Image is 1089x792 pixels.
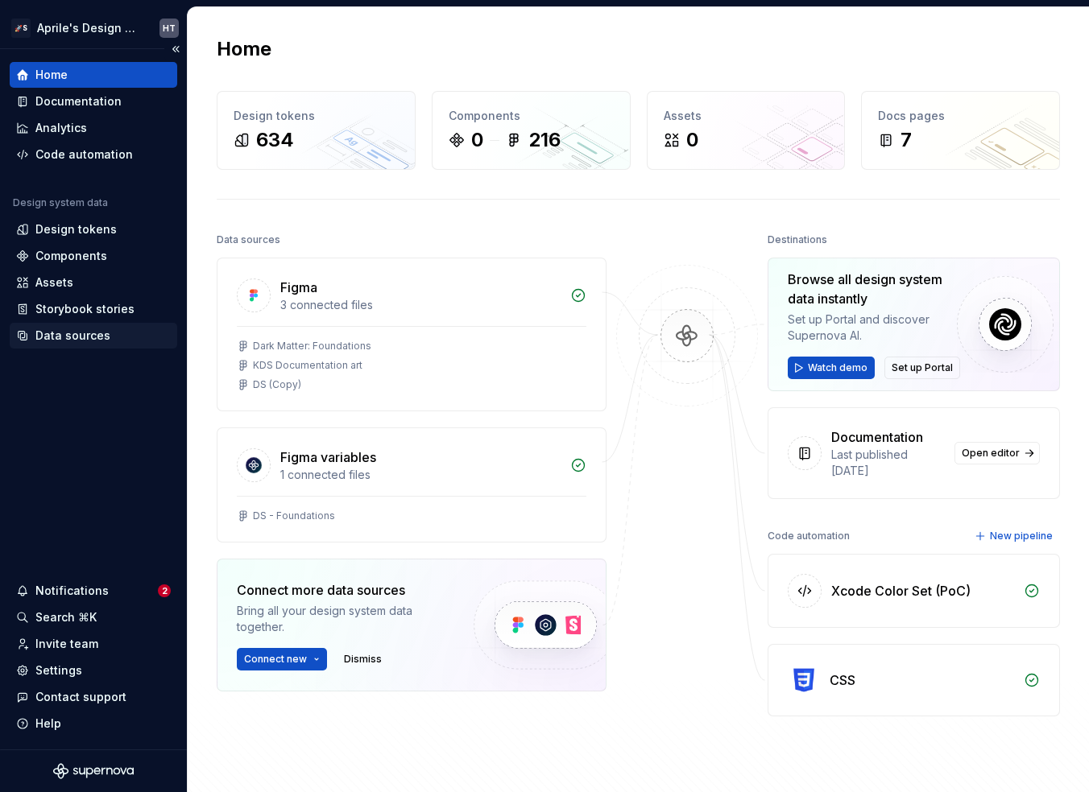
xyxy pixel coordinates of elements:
[892,361,953,374] span: Set up Portal
[861,91,1060,170] a: Docs pages7
[158,584,171,597] span: 2
[962,447,1020,460] span: Open editor
[35,301,135,317] div: Storybook stories
[217,258,607,411] a: Figma3 connected filesDark Matter: FoundationsKDS Documentation artDS (Copy)
[10,631,177,657] a: Invite team
[471,127,483,153] div: 0
[35,120,87,136] div: Analytics
[253,509,335,522] div: DS - Foundations
[664,108,829,124] div: Assets
[256,127,294,153] div: 634
[10,604,177,630] button: Search ⌘K
[647,91,846,170] a: Assets0
[11,19,31,38] div: 🚀S
[10,115,177,141] a: Analytics
[808,361,867,374] span: Watch demo
[10,243,177,269] a: Components
[35,274,73,291] div: Assets
[10,142,177,167] a: Code automation
[35,146,133,163] div: Code automation
[10,323,177,349] a: Data sources
[449,108,614,124] div: Components
[830,670,855,690] div: CSS
[768,229,827,251] div: Destinations
[10,89,177,114] a: Documentation
[280,448,376,467] div: Figma variables
[10,217,177,242] a: Design tokens
[432,91,631,170] a: Components0216
[528,127,561,153] div: 216
[217,427,607,542] a: Figma variables1 connected filesDS - Foundations
[788,311,944,344] div: Set up Portal and discover Supernova AI.
[831,447,945,479] div: Last published [DATE]
[237,603,446,635] div: Bring all your design system data together.
[35,248,107,264] div: Components
[970,525,1060,547] button: New pipeline
[10,684,177,710] button: Contact support
[337,648,389,670] button: Dismiss
[35,93,122,109] div: Documentation
[35,716,61,732] div: Help
[280,467,561,483] div: 1 connected files
[217,229,280,251] div: Data sources
[237,580,446,600] div: Connect more data sources
[3,10,184,45] button: 🚀SAprile's Design SystemHT
[10,296,177,322] a: Storybook stories
[280,297,561,313] div: 3 connected files
[237,648,327,670] button: Connect new
[10,270,177,295] a: Assets
[253,340,371,353] div: Dark Matter: Foundations
[10,658,177,683] a: Settings
[901,127,912,153] div: 7
[35,609,97,625] div: Search ⌘K
[35,328,110,344] div: Data sources
[788,357,875,379] button: Watch demo
[10,62,177,88] a: Home
[788,270,944,308] div: Browse all design system data instantly
[990,530,1053,542] span: New pipeline
[217,91,416,170] a: Design tokens634
[35,689,126,705] div: Contact support
[253,378,301,391] div: DS (Copy)
[164,38,187,60] button: Collapse sidebar
[831,427,923,447] div: Documentation
[10,578,177,604] button: Notifications2
[163,22,176,35] div: HT
[13,196,108,209] div: Design system data
[35,636,98,652] div: Invite team
[280,278,317,297] div: Figma
[35,662,82,679] div: Settings
[37,20,140,36] div: Aprile's Design System
[244,653,307,666] span: Connect new
[234,108,399,124] div: Design tokens
[53,763,134,779] svg: Supernova Logo
[954,442,1040,464] a: Open editor
[253,359,362,372] div: KDS Documentation art
[344,653,382,666] span: Dismiss
[35,67,68,83] div: Home
[217,36,271,62] h2: Home
[768,525,850,547] div: Code automation
[878,108,1043,124] div: Docs pages
[884,357,960,379] button: Set up Portal
[35,583,109,599] div: Notifications
[831,581,971,600] div: Xcode Color Set (PoC)
[35,221,117,237] div: Design tokens
[10,711,177,736] button: Help
[686,127,698,153] div: 0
